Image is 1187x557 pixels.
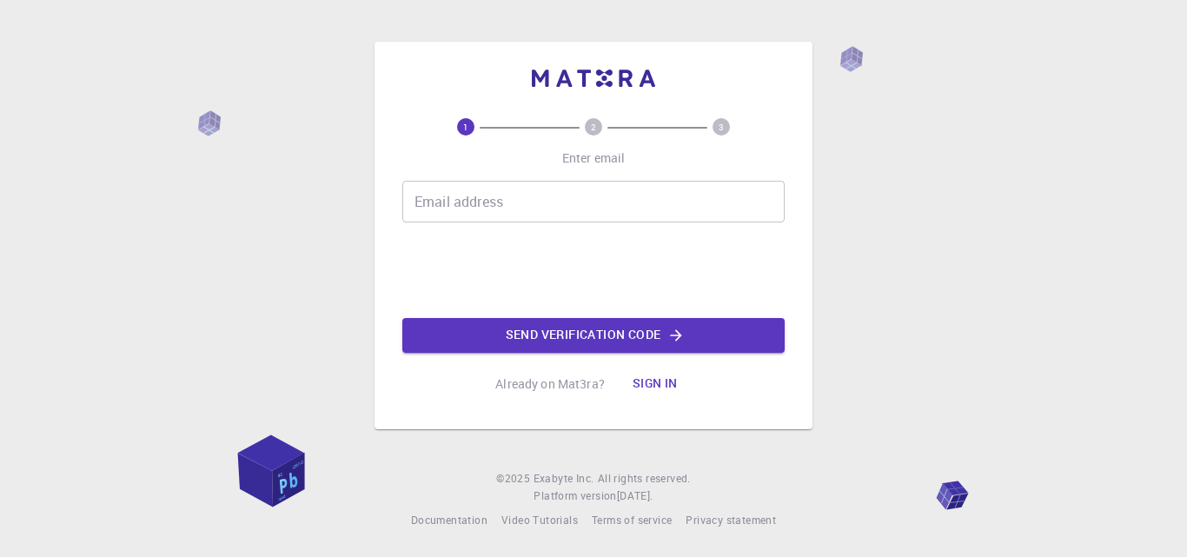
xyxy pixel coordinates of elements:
[501,512,578,529] a: Video Tutorials
[592,513,672,527] span: Terms of service
[598,470,691,487] span: All rights reserved.
[617,487,653,505] a: [DATE].
[534,470,594,487] a: Exabyte Inc.
[534,471,594,485] span: Exabyte Inc.
[411,512,487,529] a: Documentation
[617,488,653,502] span: [DATE] .
[402,318,785,353] button: Send verification code
[619,367,692,401] button: Sign in
[463,121,468,133] text: 1
[501,513,578,527] span: Video Tutorials
[686,512,776,529] a: Privacy statement
[562,149,626,167] p: Enter email
[534,487,616,505] span: Platform version
[496,470,533,487] span: © 2025
[411,513,487,527] span: Documentation
[495,375,605,393] p: Already on Mat3ra?
[592,512,672,529] a: Terms of service
[461,236,726,304] iframe: reCAPTCHA
[591,121,596,133] text: 2
[686,513,776,527] span: Privacy statement
[719,121,724,133] text: 3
